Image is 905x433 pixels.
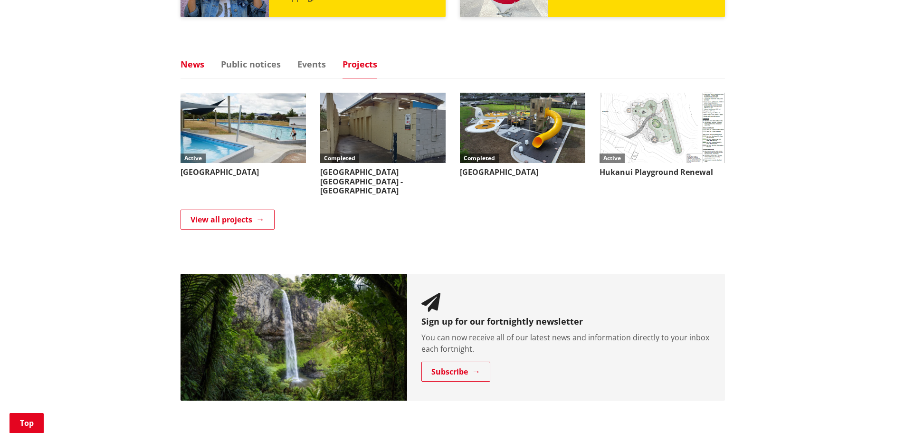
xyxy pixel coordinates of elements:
[10,413,44,433] a: Top
[600,93,725,177] a: Active Hukanui Playground Renewal
[181,60,204,68] a: News
[460,93,585,164] img: Buckland Road Playground Sept 2024 2
[460,154,499,163] div: Completed
[181,93,306,164] img: PR-1628 Tuakau Aquatic Centre Entranceway
[320,168,446,195] h3: [GEOGRAPHIC_DATA] [GEOGRAPHIC_DATA] - [GEOGRAPHIC_DATA]
[343,60,377,68] a: Projects
[600,154,625,163] div: Active
[181,210,275,230] a: View all projects
[320,93,446,164] img: Sunset Beach 3
[600,168,725,177] h3: Hukanui Playground Renewal
[221,60,281,68] a: Public notices
[861,393,895,427] iframe: Messenger Launcher
[320,93,446,195] a: Completed [GEOGRAPHIC_DATA] [GEOGRAPHIC_DATA] - [GEOGRAPHIC_DATA]
[320,154,359,163] div: Completed
[297,60,326,68] a: Events
[421,332,711,355] p: You can now receive all of our latest news and information directly to your inbox each fortnight.
[460,168,585,177] h3: [GEOGRAPHIC_DATA]
[460,93,585,177] a: Completed [GEOGRAPHIC_DATA]
[421,317,711,327] h3: Sign up for our fortnightly newsletter
[421,362,490,382] a: Subscribe
[181,274,408,401] img: Newsletter banner
[181,168,306,177] h3: [GEOGRAPHIC_DATA]
[600,93,725,164] img: PR-21107 Hukanui Playground 3.jpg
[181,93,306,177] a: Active [GEOGRAPHIC_DATA]
[181,154,206,163] div: Active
